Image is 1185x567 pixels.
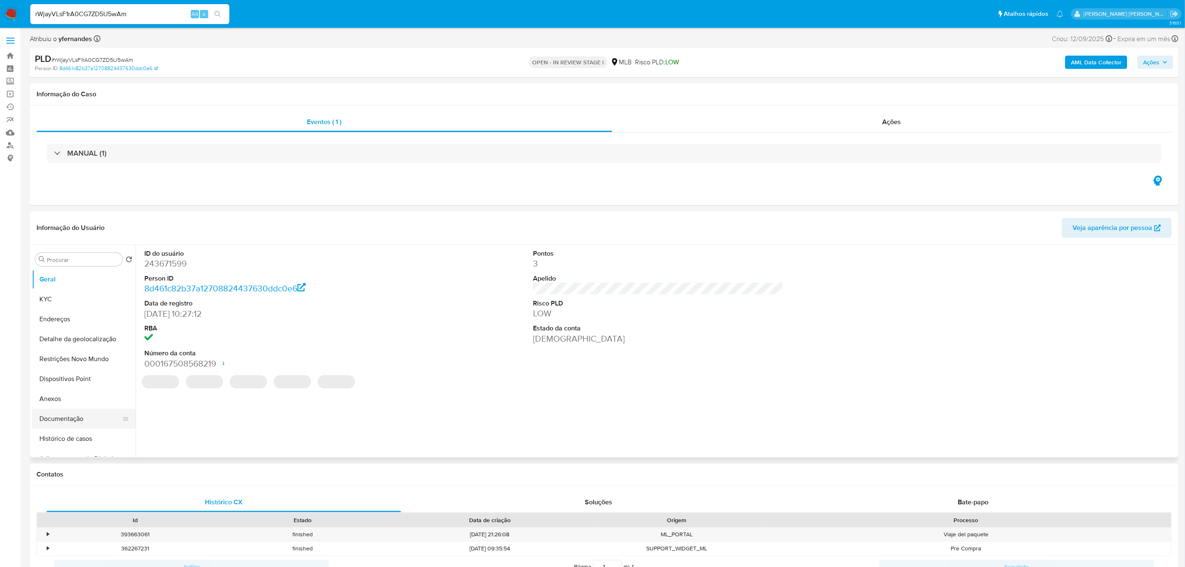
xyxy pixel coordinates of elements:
[1071,56,1122,69] b: AML Data Collector
[32,369,136,389] button: Dispositivos Point
[67,149,107,158] h3: MANUAL (1)
[1143,56,1159,69] span: Ações
[39,256,45,263] button: Procurar
[32,289,136,309] button: KYC
[392,516,587,524] div: Data de criação
[533,249,784,258] dt: Pontos
[32,449,136,469] button: Adiantamentos de Dinheiro
[883,117,901,127] span: Ações
[209,8,226,20] button: search-icon
[225,516,381,524] div: Estado
[958,497,988,507] span: Bate-papo
[1137,56,1173,69] button: Ações
[36,90,1172,98] h1: Informação do Caso
[47,545,49,552] div: •
[144,258,395,269] dd: 243671599
[1073,218,1152,238] span: Veja aparência por pessoa
[32,269,136,289] button: Geral
[144,324,395,333] dt: RBA
[47,530,49,538] div: •
[529,56,607,68] p: OPEN - IN REVIEW STAGE I
[1084,10,1168,18] p: emerson.gomes@mercadopago.com.br
[142,375,179,389] span: ‌
[230,375,267,389] span: ‌
[205,497,243,507] span: Histórico CX
[32,409,129,429] button: Documentação
[1065,56,1127,69] button: AML Data Collector
[32,309,136,329] button: Endereços
[126,256,132,265] button: Retornar ao pedido padrão
[30,9,229,20] input: Pesquise usuários ou casos...
[51,528,219,541] div: 393663061
[47,256,119,264] input: Procurar
[144,299,395,308] dt: Data de registro
[32,349,136,369] button: Restrições Novo Mundo
[144,349,395,358] dt: Número da conta
[593,542,761,555] div: SUPPORT_WIDGET_ML
[51,542,219,555] div: 362267231
[611,58,632,67] div: MLB
[533,308,784,319] dd: LOW
[144,308,395,320] dd: [DATE] 10:27:12
[219,542,387,555] div: finished
[387,542,593,555] div: [DATE] 09:35:54
[387,528,593,541] div: [DATE] 21:26:08
[599,516,755,524] div: Origem
[36,224,105,232] h1: Informação do Usuário
[57,34,92,44] b: yfernandes
[144,249,395,258] dt: ID do usuário
[144,358,395,369] dd: 000167508568219
[585,497,612,507] span: Soluções
[274,375,311,389] span: ‌
[35,65,58,72] b: Person ID
[533,258,784,269] dd: 3
[1056,10,1063,17] a: Notificações
[32,429,136,449] button: Histórico de casos
[533,333,784,345] dd: [DEMOGRAPHIC_DATA]
[307,117,341,127] span: Eventos ( 1 )
[57,516,213,524] div: Id
[32,329,136,349] button: Detalhe da geolocalização
[1052,33,1112,44] div: Criou: 12/09/2025
[533,324,784,333] dt: Estado da conta
[533,299,784,308] dt: Risco PLD
[186,375,223,389] span: ‌
[46,144,1162,163] div: MANUAL (1)
[32,389,136,409] button: Anexos
[192,10,198,18] span: Alt
[635,58,679,67] span: Risco PLD:
[36,470,1172,479] h1: Contatos
[761,542,1171,555] div: Pre Compra
[533,274,784,283] dt: Apelido
[219,528,387,541] div: finished
[203,10,205,18] span: s
[665,57,679,67] span: LOW
[1062,218,1172,238] button: Veja aparência por pessoa
[318,375,355,389] span: ‌
[1118,34,1170,44] span: Expira em um mês
[35,52,51,65] b: PLD
[30,34,92,44] span: Atribuiu o
[59,65,158,72] a: 8d461c82b37a12708824437630ddc0e6
[761,528,1171,541] div: Viaje del paquete
[144,274,395,283] dt: Person ID
[1114,33,1116,44] span: -
[1004,10,1048,18] span: Atalhos rápidos
[1170,10,1179,18] a: Sair
[766,516,1166,524] div: Processo
[144,282,306,294] a: 8d461c82b37a12708824437630ddc0e6
[51,56,133,64] span: # rWjayVLsF1rA0CG7ZD5U5wAm
[593,528,761,541] div: ML_PORTAL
